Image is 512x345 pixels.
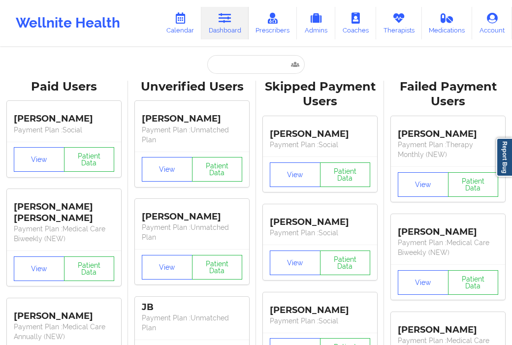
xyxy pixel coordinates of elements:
button: Patient Data [64,256,115,281]
p: Payment Plan : Medical Care Biweekly (NEW) [14,224,114,244]
button: Patient Data [448,172,499,197]
button: Patient Data [448,270,499,295]
div: [PERSON_NAME] [14,106,114,125]
div: [PERSON_NAME] [270,121,370,140]
p: Payment Plan : Unmatched Plan [142,222,242,242]
div: Skipped Payment Users [263,79,377,110]
div: [PERSON_NAME] [270,297,370,316]
button: View [142,157,192,182]
a: Dashboard [201,7,249,39]
a: Report Bug [496,138,512,177]
a: Account [472,7,512,39]
button: View [270,251,320,275]
p: Payment Plan : Unmatched Plan [142,313,242,333]
a: Coaches [335,7,376,39]
a: Therapists [376,7,422,39]
button: View [398,172,448,197]
button: Patient Data [192,255,243,280]
div: [PERSON_NAME] [270,209,370,228]
button: View [14,147,64,172]
button: View [270,162,320,187]
button: Patient Data [320,251,371,275]
p: Payment Plan : Social [270,140,370,150]
a: Calendar [159,7,201,39]
a: Admins [297,7,335,39]
p: Payment Plan : Social [14,125,114,135]
button: Patient Data [64,147,115,172]
a: Prescribers [249,7,297,39]
div: [PERSON_NAME] [PERSON_NAME] [14,194,114,224]
p: Payment Plan : Social [270,316,370,326]
p: Payment Plan : Therapy Monthly (NEW) [398,140,498,159]
div: [PERSON_NAME] [398,317,498,336]
div: [PERSON_NAME] [398,219,498,238]
div: JB [142,302,242,313]
div: Unverified Users [135,79,249,94]
div: [PERSON_NAME] [142,204,242,222]
button: View [142,255,192,280]
button: View [398,270,448,295]
p: Payment Plan : Medical Care Biweekly (NEW) [398,238,498,257]
button: Patient Data [192,157,243,182]
button: Patient Data [320,162,371,187]
a: Medications [422,7,473,39]
p: Payment Plan : Unmatched Plan [142,125,242,145]
p: Payment Plan : Social [270,228,370,238]
div: Failed Payment Users [391,79,505,110]
div: [PERSON_NAME] [142,106,242,125]
div: [PERSON_NAME] [398,121,498,140]
button: View [14,256,64,281]
p: Payment Plan : Medical Care Annually (NEW) [14,322,114,342]
div: Paid Users [7,79,121,94]
div: [PERSON_NAME] [14,303,114,322]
